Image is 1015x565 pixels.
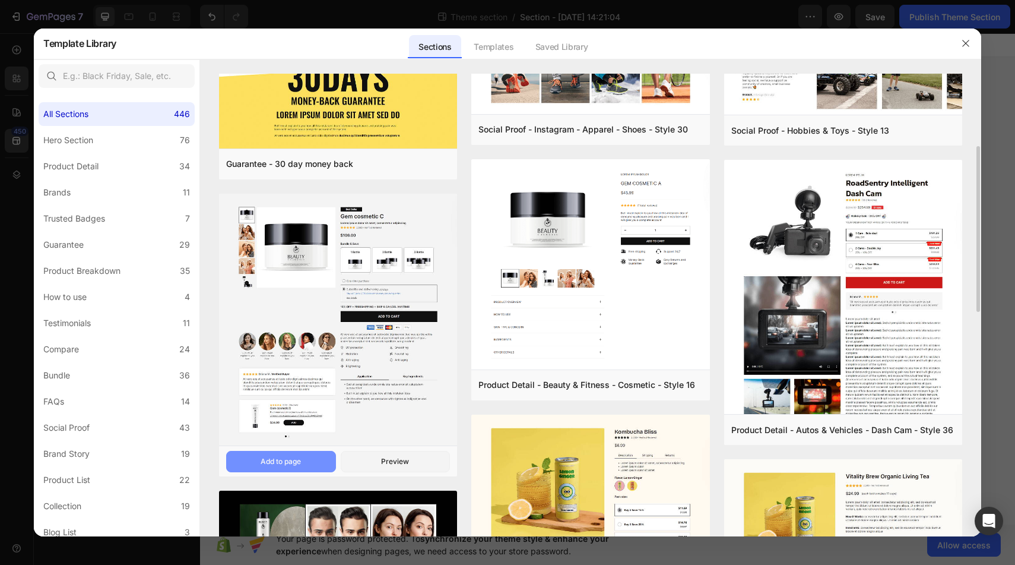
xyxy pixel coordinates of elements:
[226,157,353,171] div: Guarantee - 30 day money back
[179,368,190,383] div: 36
[43,212,105,226] div: Trusted Badges
[180,133,190,147] div: 76
[43,133,93,147] div: Hero Section
[179,473,190,487] div: 22
[179,342,190,356] div: 24
[975,507,1003,535] div: Open Intercom Messenger
[43,264,120,278] div: Product Breakdown
[43,447,90,461] div: Brand Story
[478,122,688,137] div: Social Proof - Instagram - Apparel - Shoes - Style 30
[409,35,461,59] div: Sections
[43,316,91,330] div: Testimonials
[43,421,90,435] div: Social Proof
[174,107,190,121] div: 446
[185,525,190,539] div: 3
[43,473,90,487] div: Product List
[61,206,754,243] div: This is your text block. Click to edit and make it your own. Share your product's story or servic...
[341,451,451,472] button: Preview
[183,185,190,200] div: 11
[62,160,753,195] p: Click here to edit heading
[183,316,190,330] div: 11
[43,28,116,59] h2: Template Library
[43,107,88,121] div: All Sections
[181,394,190,409] div: 14
[219,46,457,150] img: g30.png
[43,342,79,356] div: Compare
[43,368,70,383] div: Bundle
[39,64,195,88] input: E.g.: Black Friday, Sale, etc.
[185,290,190,304] div: 4
[43,525,77,539] div: Blog List
[471,159,709,372] img: pd11.png
[42,43,773,399] div: Background Image
[43,290,87,304] div: How to use
[180,264,190,278] div: 35
[261,456,301,467] div: Add to page
[179,238,190,252] div: 29
[226,451,336,472] button: Add to page
[43,185,71,200] div: Brands
[219,194,457,449] img: pd13.png
[526,35,598,59] div: Saved Library
[478,378,695,392] div: Product Detail - Beauty & Fitness - Cosmetic - Style 16
[381,456,409,467] div: Preview
[43,394,64,409] div: FAQs
[43,238,84,252] div: Guarantee
[181,447,190,461] div: 19
[370,252,445,283] button: Get started
[731,124,889,138] div: Social Proof - Hobbies & Toys - Style 13
[384,259,431,276] div: Get started
[179,421,190,435] div: 43
[43,499,81,513] div: Collection
[185,212,190,226] div: 7
[464,35,523,59] div: Templates
[43,159,99,173] div: Product Detail
[61,159,754,197] h2: Rich Text Editor. Editing area: main
[179,159,190,173] div: 34
[731,423,953,437] div: Product Detail - Autos & Vehicles - Dash Cam - Style 36
[181,499,190,513] div: 19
